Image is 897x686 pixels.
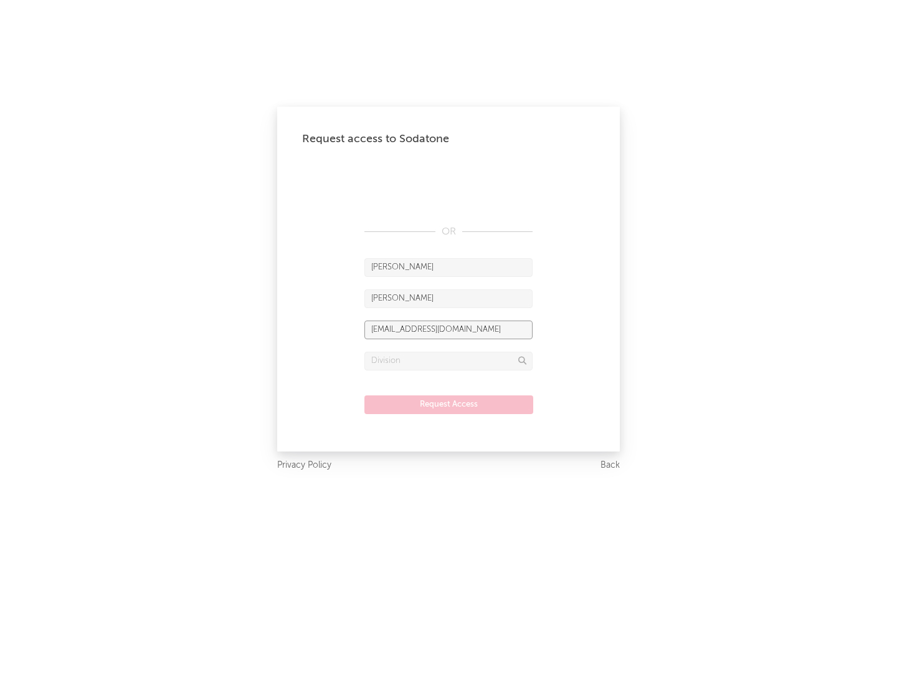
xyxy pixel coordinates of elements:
[277,458,331,473] a: Privacy Policy
[364,225,533,239] div: OR
[302,132,595,147] div: Request access to Sodatone
[364,352,533,370] input: Division
[364,395,533,414] button: Request Access
[364,321,533,339] input: Email
[600,458,620,473] a: Back
[364,258,533,277] input: First Name
[364,289,533,308] input: Last Name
